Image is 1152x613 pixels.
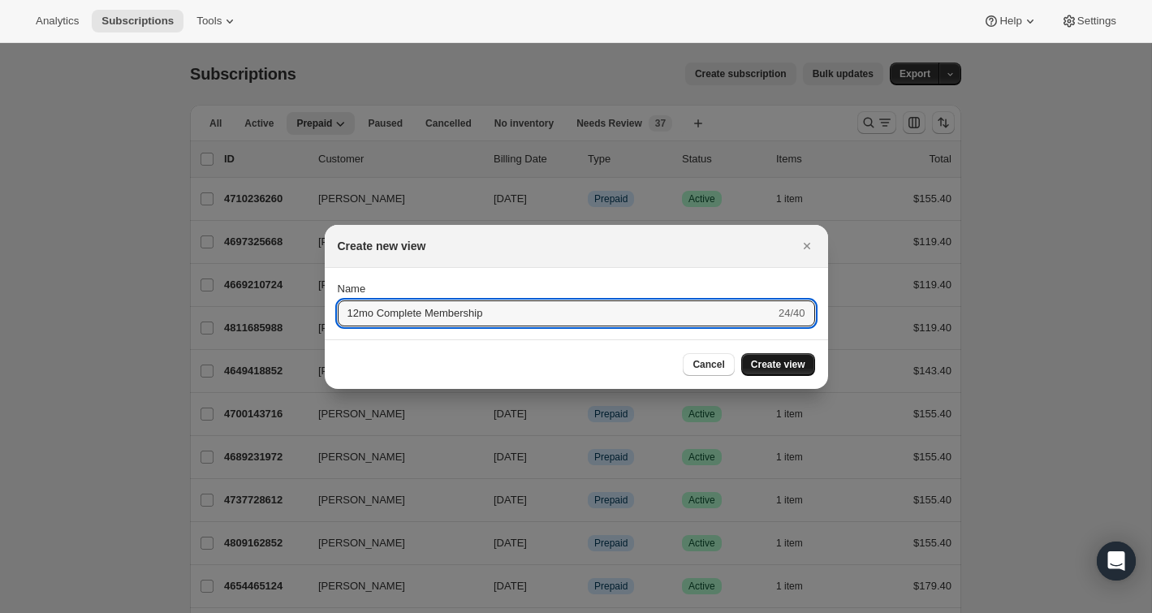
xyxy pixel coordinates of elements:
button: Close [796,235,818,257]
span: Create view [751,358,805,371]
button: Subscriptions [92,10,183,32]
span: Subscriptions [101,15,174,28]
span: Tools [196,15,222,28]
button: Help [973,10,1047,32]
div: Open Intercom Messenger [1097,542,1136,581]
button: Create view [741,353,815,376]
span: Analytics [36,15,79,28]
span: Name [338,283,366,295]
button: Cancel [683,353,734,376]
span: Help [999,15,1021,28]
button: Tools [187,10,248,32]
h2: Create new view [338,238,426,254]
span: Cancel [692,358,724,371]
span: Settings [1077,15,1116,28]
button: Analytics [26,10,88,32]
button: Settings [1051,10,1126,32]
